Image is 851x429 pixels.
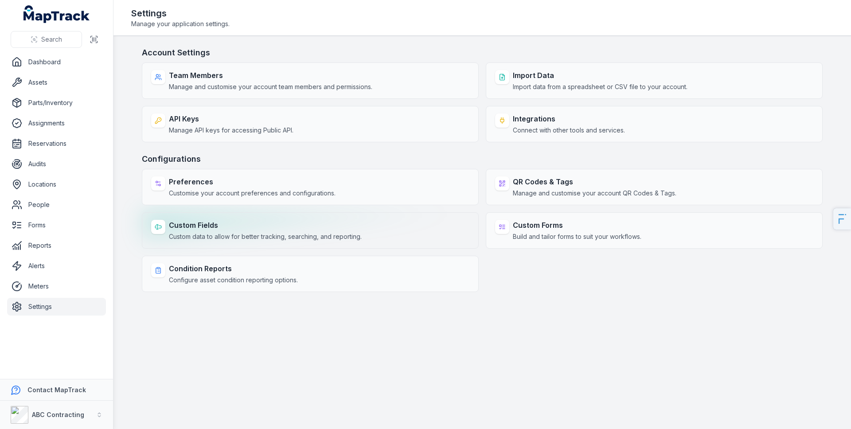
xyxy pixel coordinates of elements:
a: IntegrationsConnect with other tools and services. [486,106,823,142]
a: Assets [7,74,106,91]
span: Connect with other tools and services. [513,126,625,135]
span: Configure asset condition reporting options. [169,276,298,285]
strong: ABC Contracting [32,411,84,418]
strong: Integrations [513,113,625,124]
a: Import DataImport data from a spreadsheet or CSV file to your account. [486,62,823,99]
a: MapTrack [23,5,90,23]
a: Parts/Inventory [7,94,106,112]
a: People [7,196,106,214]
a: Settings [7,298,106,316]
h3: Account Settings [142,47,823,59]
a: Alerts [7,257,106,275]
h2: Settings [131,7,230,19]
a: Custom FieldsCustom data to allow for better tracking, searching, and reporting. [142,212,479,249]
a: Dashboard [7,53,106,71]
strong: Condition Reports [169,263,298,274]
strong: Custom Fields [169,220,362,230]
span: Import data from a spreadsheet or CSV file to your account. [513,82,687,91]
button: Search [11,31,82,48]
a: API KeysManage API keys for accessing Public API. [142,106,479,142]
a: Forms [7,216,106,234]
a: Reports [7,237,106,254]
a: Custom FormsBuild and tailor forms to suit your workflows. [486,212,823,249]
a: Meters [7,277,106,295]
strong: Contact MapTrack [27,386,86,394]
span: Search [41,35,62,44]
span: Manage API keys for accessing Public API. [169,126,293,135]
span: Custom data to allow for better tracking, searching, and reporting. [169,232,362,241]
a: QR Codes & TagsManage and customise your account QR Codes & Tags. [486,169,823,205]
strong: API Keys [169,113,293,124]
span: Manage and customise your account QR Codes & Tags. [513,189,676,198]
span: Build and tailor forms to suit your workflows. [513,232,641,241]
a: PreferencesCustomise your account preferences and configurations. [142,169,479,205]
h3: Configurations [142,153,823,165]
a: Reservations [7,135,106,152]
a: Team MembersManage and customise your account team members and permissions. [142,62,479,99]
strong: Team Members [169,70,372,81]
a: Audits [7,155,106,173]
strong: Import Data [513,70,687,81]
span: Manage your application settings. [131,19,230,28]
strong: Preferences [169,176,336,187]
a: Condition ReportsConfigure asset condition reporting options. [142,256,479,292]
strong: QR Codes & Tags [513,176,676,187]
span: Customise your account preferences and configurations. [169,189,336,198]
a: Locations [7,175,106,193]
strong: Custom Forms [513,220,641,230]
span: Manage and customise your account team members and permissions. [169,82,372,91]
a: Assignments [7,114,106,132]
